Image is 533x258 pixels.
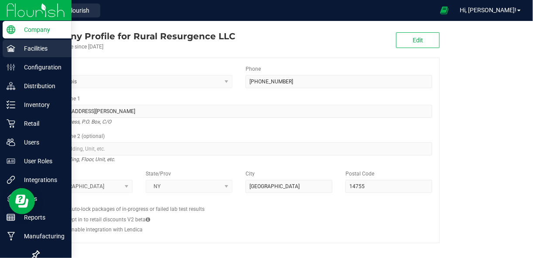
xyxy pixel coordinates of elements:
[7,157,15,165] inline-svg: User Roles
[46,154,115,165] i: Suite, Building, Floor, Unit, etc.
[460,7,516,14] span: Hi, [PERSON_NAME]!
[396,32,440,48] button: Edit
[38,43,235,51] div: Account active since [DATE]
[345,170,374,178] label: Postal Code
[46,142,432,155] input: Suite, Building, Unit, etc.
[345,180,432,193] input: Postal Code
[15,231,68,241] p: Manufacturing
[15,62,68,72] p: Configuration
[246,170,255,178] label: City
[246,180,332,193] input: City
[7,213,15,222] inline-svg: Reports
[7,82,15,90] inline-svg: Distribution
[9,188,35,214] iframe: Resource center
[15,137,68,148] p: Users
[7,63,15,72] inline-svg: Configuration
[46,200,432,205] h2: Configs
[413,37,423,44] span: Edit
[7,194,15,203] inline-svg: Tags
[7,119,15,128] inline-svg: Retail
[15,43,68,54] p: Facilities
[68,226,143,234] label: Enable integration with Lendica
[46,117,111,127] i: Street address, P.O. Box, C/O
[15,156,68,166] p: User Roles
[7,25,15,34] inline-svg: Company
[7,138,15,147] inline-svg: Users
[246,65,261,73] label: Phone
[68,205,205,213] label: Auto-lock packages of in-progress or failed lab test results
[68,216,150,224] label: Opt in to retail discounts V2 beta
[15,193,68,204] p: Tags
[15,81,68,91] p: Distribution
[246,75,432,88] input: (123) 456-7890
[15,118,68,129] p: Retail
[46,105,432,118] input: Address
[46,132,105,140] label: Address Line 2 (optional)
[7,44,15,53] inline-svg: Facilities
[15,212,68,223] p: Reports
[15,100,68,110] p: Inventory
[7,232,15,241] inline-svg: Manufacturing
[15,175,68,185] p: Integrations
[15,24,68,35] p: Company
[146,170,171,178] label: State/Prov
[7,175,15,184] inline-svg: Integrations
[38,30,235,43] div: Rural Resurgence LLC
[7,100,15,109] inline-svg: Inventory
[434,2,454,19] span: Open Ecommerce Menu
